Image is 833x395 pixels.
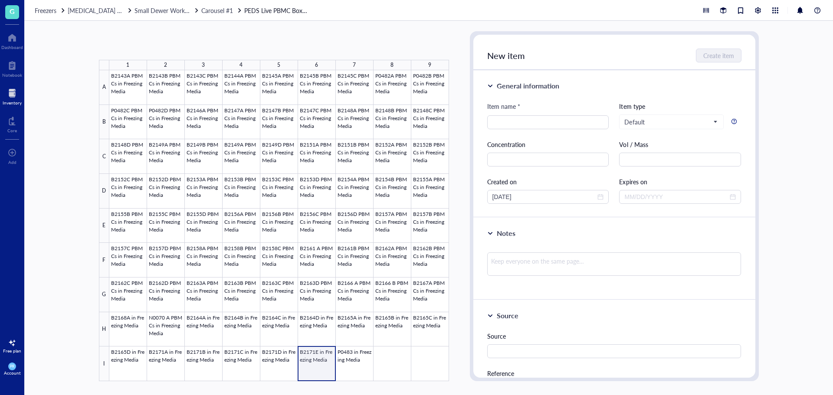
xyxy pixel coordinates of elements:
[99,243,109,277] div: F
[99,139,109,174] div: C
[68,6,133,15] a: [MEDICAL_DATA] Storage ([PERSON_NAME]/[PERSON_NAME])
[497,310,518,321] div: Source
[35,6,56,15] span: Freezers
[487,369,741,378] div: Reference
[99,174,109,209] div: D
[126,59,129,71] div: 1
[35,6,66,15] a: Freezers
[244,6,309,15] a: PEDS Live PBMC Box #49
[99,312,109,347] div: H
[1,45,23,50] div: Dashboard
[99,346,109,381] div: I
[164,59,167,71] div: 2
[3,348,21,353] div: Free plan
[202,59,205,71] div: 3
[134,6,243,15] a: Small Dewer Working StorageCarousel #1
[277,59,280,71] div: 5
[3,100,22,105] div: Inventory
[487,177,609,186] div: Created on
[315,59,318,71] div: 6
[497,228,515,238] div: Notes
[99,105,109,140] div: B
[4,370,21,375] div: Account
[2,59,22,78] a: Notebook
[428,59,431,71] div: 9
[390,59,394,71] div: 8
[8,160,16,165] div: Add
[134,6,215,15] span: Small Dewer Working Storage
[696,49,741,62] button: Create item
[3,86,22,105] a: Inventory
[7,128,17,133] div: Core
[487,140,609,149] div: Concentration
[10,364,14,369] span: PR
[99,209,109,243] div: E
[487,49,525,62] span: New item
[497,81,559,91] div: General information
[201,6,233,15] span: Carousel #1
[7,114,17,133] a: Core
[239,59,243,71] div: 4
[624,118,717,126] span: Default
[487,331,741,341] div: Source
[492,192,596,202] input: MM/DD/YYYY
[624,192,728,202] input: MM/DD/YYYY
[619,140,741,149] div: Vol / Mass
[619,101,741,111] div: Item type
[68,6,241,15] span: [MEDICAL_DATA] Storage ([PERSON_NAME]/[PERSON_NAME])
[353,59,356,71] div: 7
[1,31,23,50] a: Dashboard
[619,177,741,186] div: Expires on
[99,277,109,312] div: G
[10,6,15,16] span: G
[2,72,22,78] div: Notebook
[487,101,520,111] div: Item name
[99,70,109,105] div: A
